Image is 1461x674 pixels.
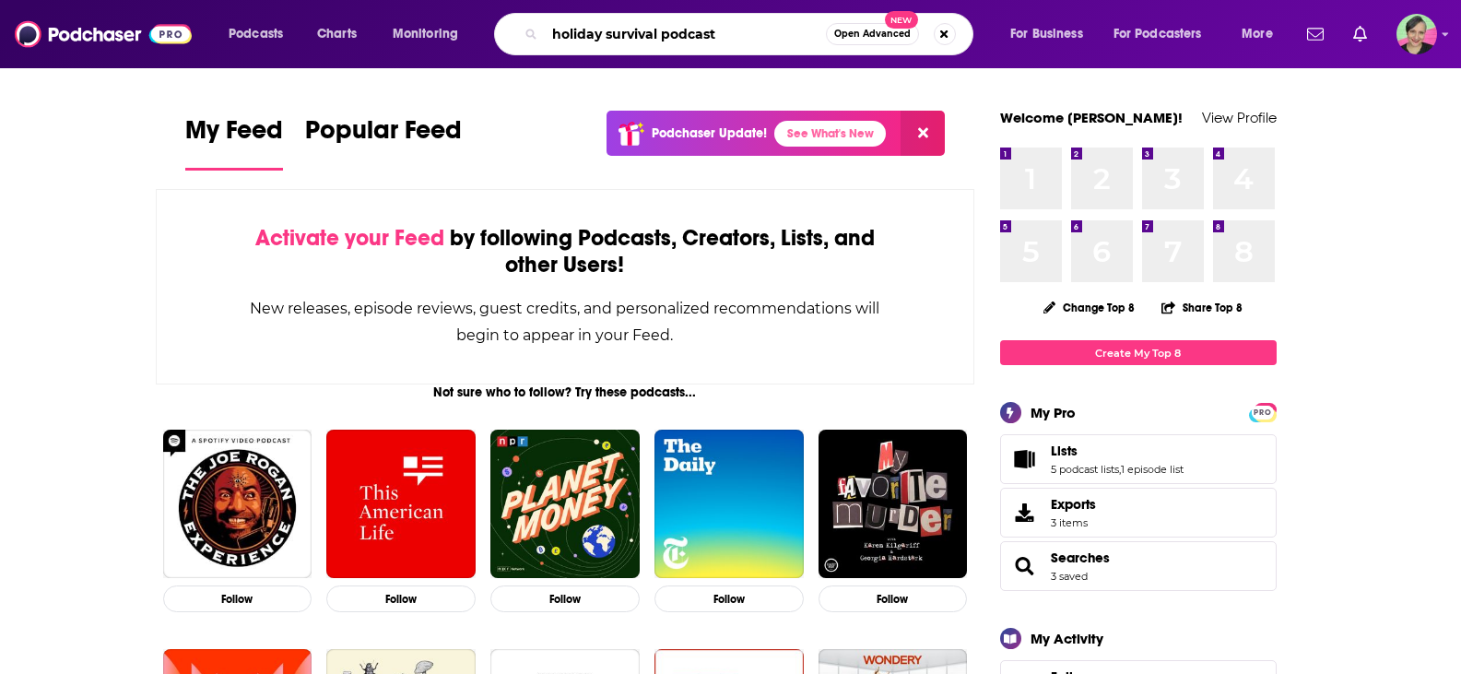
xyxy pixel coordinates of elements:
[652,125,767,141] p: Podchaser Update!
[1031,404,1076,421] div: My Pro
[255,224,444,252] span: Activate your Feed
[1000,434,1277,484] span: Lists
[1113,21,1202,47] span: For Podcasters
[305,19,368,49] a: Charts
[545,19,826,49] input: Search podcasts, credits, & more...
[819,585,968,612] button: Follow
[1051,463,1119,476] a: 5 podcast lists
[1242,21,1273,47] span: More
[1252,405,1274,419] a: PRO
[185,114,283,171] a: My Feed
[249,225,882,278] div: by following Podcasts, Creators, Lists, and other Users!
[885,11,918,29] span: New
[1102,19,1229,49] button: open menu
[997,19,1106,49] button: open menu
[1119,463,1121,476] span: ,
[15,17,192,52] img: Podchaser - Follow, Share and Rate Podcasts
[305,114,462,171] a: Popular Feed
[1051,496,1096,513] span: Exports
[1396,14,1437,54] img: User Profile
[826,23,919,45] button: Open AdvancedNew
[1396,14,1437,54] button: Show profile menu
[1051,550,1110,566] a: Searches
[393,21,458,47] span: Monitoring
[1051,443,1184,459] a: Lists
[490,430,640,579] img: Planet Money
[1051,516,1096,529] span: 3 items
[163,585,312,612] button: Follow
[380,19,482,49] button: open menu
[1396,14,1437,54] span: Logged in as LizDVictoryBelt
[1121,463,1184,476] a: 1 episode list
[1346,18,1374,50] a: Show notifications dropdown
[326,585,476,612] button: Follow
[156,384,975,400] div: Not sure who to follow? Try these podcasts...
[512,13,991,55] div: Search podcasts, credits, & more...
[1000,340,1277,365] a: Create My Top 8
[326,430,476,579] img: This American Life
[1161,290,1243,325] button: Share Top 8
[1202,109,1277,126] a: View Profile
[1007,446,1043,472] a: Lists
[1010,21,1083,47] span: For Business
[1000,488,1277,538] a: Exports
[305,114,462,157] span: Popular Feed
[774,121,886,147] a: See What's New
[163,430,312,579] img: The Joe Rogan Experience
[1252,406,1274,420] span: PRO
[1000,109,1183,126] a: Welcome [PERSON_NAME]!
[216,19,307,49] button: open menu
[490,585,640,612] button: Follow
[185,114,283,157] span: My Feed
[654,585,804,612] button: Follow
[834,30,911,39] span: Open Advanced
[1051,443,1078,459] span: Lists
[1051,570,1088,583] a: 3 saved
[1032,296,1147,319] button: Change Top 8
[317,21,357,47] span: Charts
[1229,19,1296,49] button: open menu
[249,295,882,349] div: New releases, episode reviews, guest credits, and personalized recommendations will begin to appe...
[654,430,804,579] img: The Daily
[819,430,968,579] img: My Favorite Murder with Karen Kilgariff and Georgia Hardstark
[229,21,283,47] span: Podcasts
[1031,630,1103,647] div: My Activity
[1007,500,1043,526] span: Exports
[1000,541,1277,591] span: Searches
[1007,553,1043,579] a: Searches
[1300,18,1331,50] a: Show notifications dropdown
